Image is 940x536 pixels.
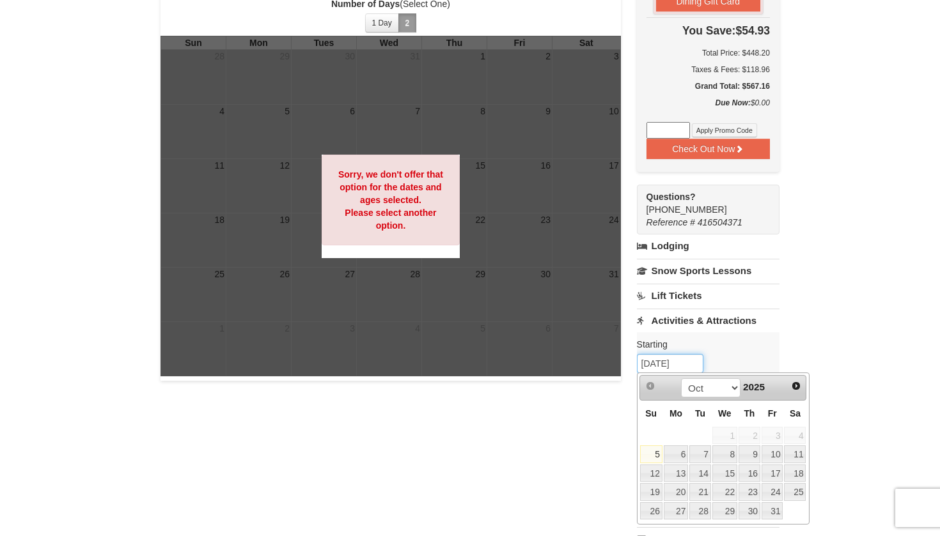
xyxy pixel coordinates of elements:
[784,464,806,482] a: 18
[664,483,688,501] a: 20
[739,445,760,463] a: 9
[739,427,760,445] span: 2
[646,47,770,59] h6: Total Price: $448.20
[762,427,783,445] span: 3
[640,445,662,463] a: 5
[768,408,777,418] span: Friday
[739,464,760,482] a: 16
[645,381,655,391] span: Prev
[692,123,757,137] button: Apply Promo Code
[762,464,783,482] a: 17
[739,502,760,520] a: 30
[689,483,711,501] a: 21
[716,98,751,107] strong: Due Now:
[695,408,705,418] span: Tuesday
[712,464,737,482] a: 15
[646,63,770,76] div: Taxes & Fees: $118.96
[712,483,737,501] a: 22
[637,284,779,307] a: Lift Tickets
[640,483,662,501] a: 19
[641,377,659,395] a: Prev
[646,80,770,93] h5: Grand Total: $567.16
[338,169,443,231] strong: Sorry, we don't offer that option for the dates and ages selected. Please select another option.
[712,502,737,520] a: 29
[762,483,783,501] a: 24
[784,427,806,445] span: 4
[790,408,801,418] span: Saturday
[689,502,711,520] a: 28
[637,338,770,351] label: Starting
[646,192,696,202] strong: Questions?
[689,445,711,463] a: 7
[744,408,755,418] span: Thursday
[646,139,770,159] button: Check Out Now
[640,502,662,520] a: 26
[743,381,765,392] span: 2025
[712,427,737,445] span: 1
[784,483,806,501] a: 25
[718,408,732,418] span: Wednesday
[646,190,756,215] span: [PHONE_NUMBER]
[640,464,662,482] a: 12
[646,217,695,227] span: Reference #
[637,234,779,257] a: Lodging
[637,259,779,282] a: Snow Sports Lessons
[698,217,742,227] span: 416504371
[645,408,657,418] span: Sunday
[682,24,735,37] span: You Save:
[762,502,783,520] a: 31
[664,502,688,520] a: 27
[712,445,737,463] a: 8
[670,408,682,418] span: Monday
[664,445,688,463] a: 6
[791,381,801,391] span: Next
[689,464,711,482] a: 14
[637,309,779,332] a: Activities & Attractions
[762,445,783,463] a: 10
[784,445,806,463] a: 11
[664,464,688,482] a: 13
[739,483,760,501] a: 23
[365,13,399,33] button: 1 Day
[398,13,417,33] button: 2
[646,24,770,37] h4: $54.93
[787,377,805,395] a: Next
[646,96,770,122] div: $0.00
